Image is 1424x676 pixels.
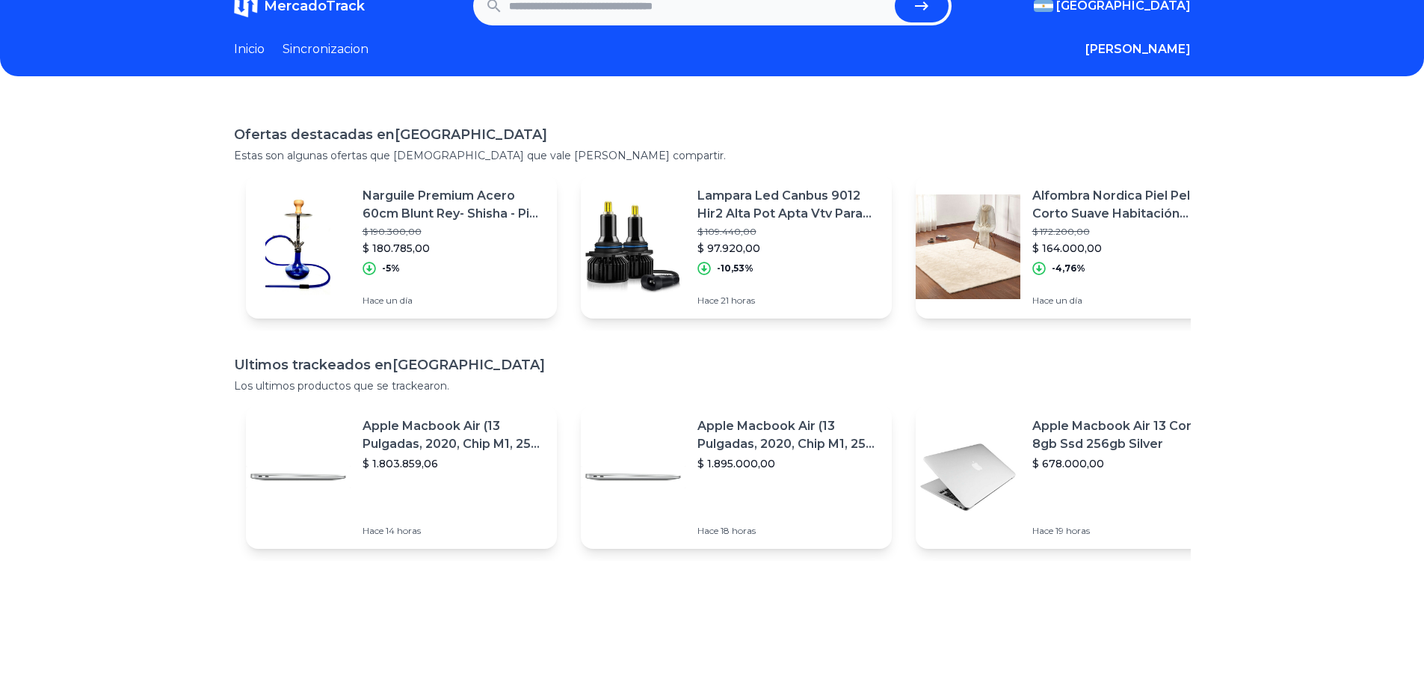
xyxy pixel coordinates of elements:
[697,295,880,307] p: Hace 21 horas
[234,148,1191,163] p: Estas son algunas ofertas que [DEMOGRAPHIC_DATA] que vale [PERSON_NAME] compartir.
[1085,40,1191,58] button: [PERSON_NAME]
[363,226,545,238] p: $ 190.300,00
[234,378,1191,393] p: Los ultimos productos que se trackearon.
[697,417,880,453] p: Apple Macbook Air (13 Pulgadas, 2020, Chip M1, 256 Gb De Ssd, 8 Gb De Ram) - Plata
[363,295,545,307] p: Hace un día
[246,405,557,549] a: Featured imageApple Macbook Air (13 Pulgadas, 2020, Chip M1, 256 Gb De Ssd, 8 Gb De Ram) - Plata$...
[697,525,880,537] p: Hace 18 horas
[1032,417,1215,453] p: Apple Macbook Air 13 Core I5 8gb Ssd 256gb Silver
[916,425,1020,529] img: Featured image
[363,241,545,256] p: $ 180.785,00
[363,417,545,453] p: Apple Macbook Air (13 Pulgadas, 2020, Chip M1, 256 Gb De Ssd, 8 Gb De Ram) - Plata
[916,175,1227,319] a: Featured imageAlfombra Nordica Piel Pelo Corto Suave Habitación Decoración$ 172.200,00$ 164.000,0...
[697,241,880,256] p: $ 97.920,00
[363,525,545,537] p: Hace 14 horas
[1052,262,1085,274] p: -4,76%
[382,262,400,274] p: -5%
[581,194,685,299] img: Featured image
[581,425,685,529] img: Featured image
[697,226,880,238] p: $ 109.440,00
[1032,295,1215,307] p: Hace un día
[1032,241,1215,256] p: $ 164.000,00
[581,175,892,319] a: Featured imageLampara Led Canbus 9012 Hir2 Alta Pot Apta Vtv Para Lupa Par$ 109.440,00$ 97.920,00...
[717,262,753,274] p: -10,53%
[1032,456,1215,471] p: $ 678.000,00
[1032,226,1215,238] p: $ 172.200,00
[363,456,545,471] p: $ 1.803.859,06
[234,124,1191,145] h1: Ofertas destacadas en [GEOGRAPHIC_DATA]
[246,425,351,529] img: Featured image
[363,187,545,223] p: Narguile Premium Acero 60cm Blunt Rey- Shisha - Pipa - Local
[1032,525,1215,537] p: Hace 19 horas
[246,175,557,319] a: Featured imageNarguile Premium Acero 60cm Blunt Rey- Shisha - Pipa - Local$ 190.300,00$ 180.785,0...
[246,194,351,299] img: Featured image
[1032,187,1215,223] p: Alfombra Nordica Piel Pelo Corto Suave Habitación Decoración
[234,40,265,58] a: Inicio
[234,354,1191,375] h1: Ultimos trackeados en [GEOGRAPHIC_DATA]
[283,40,369,58] a: Sincronizacion
[916,194,1020,299] img: Featured image
[581,405,892,549] a: Featured imageApple Macbook Air (13 Pulgadas, 2020, Chip M1, 256 Gb De Ssd, 8 Gb De Ram) - Plata$...
[916,405,1227,549] a: Featured imageApple Macbook Air 13 Core I5 8gb Ssd 256gb Silver$ 678.000,00Hace 19 horas
[697,456,880,471] p: $ 1.895.000,00
[697,187,880,223] p: Lampara Led Canbus 9012 Hir2 Alta Pot Apta Vtv Para Lupa Par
